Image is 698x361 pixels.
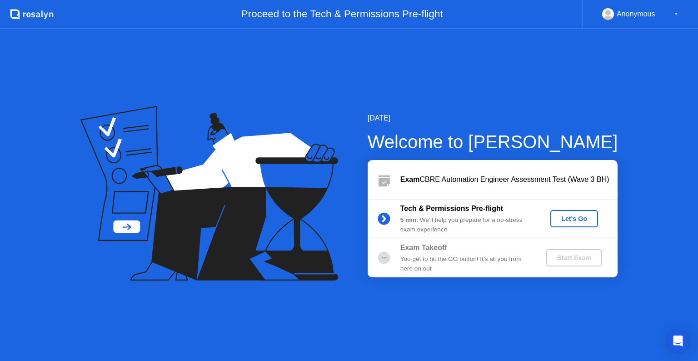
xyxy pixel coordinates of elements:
div: Open Intercom Messenger [667,330,689,352]
b: Exam Takeoff [400,244,447,251]
button: Let's Go [550,210,598,227]
div: Welcome to [PERSON_NAME] [368,128,618,155]
div: ▼ [674,8,678,20]
button: Start Exam [546,249,602,266]
b: Exam [400,175,420,183]
div: [DATE] [368,113,618,124]
div: CBRE Automation Engineer Assessment Test (Wave 3 BH) [400,174,618,185]
div: Let's Go [554,215,594,222]
div: : We’ll help you prepare for a no-stress exam experience [400,216,531,234]
b: Tech & Permissions Pre-flight [400,205,503,212]
div: Anonymous [617,8,655,20]
div: You get to hit the GO button! It’s all you from here on out [400,255,531,273]
b: 5 min [400,216,417,223]
div: Start Exam [550,254,598,261]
